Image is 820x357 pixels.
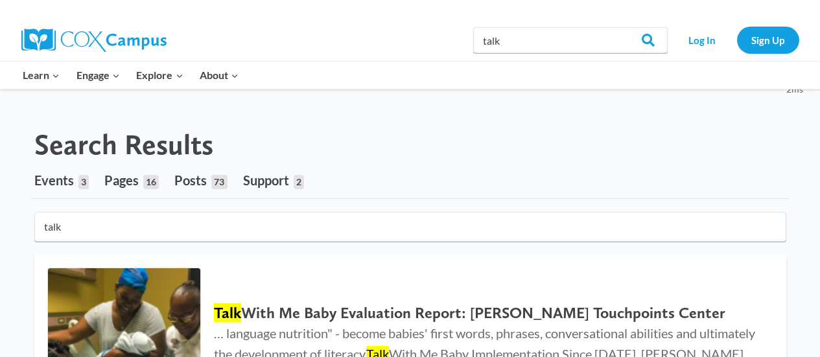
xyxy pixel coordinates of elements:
span: Events [34,172,74,188]
a: Events3 [34,162,89,198]
a: Sign Up [737,27,799,53]
span: 3 [78,175,89,189]
a: Support2 [243,162,304,198]
mark: Talk [214,303,241,322]
span: About [200,67,239,84]
input: Search for... [34,212,786,242]
h2: With Me Baby Evaluation Report: [PERSON_NAME] Touchpoints Center [214,304,760,323]
span: 73 [211,175,227,189]
span: Posts [174,172,207,188]
span: Explore [136,67,183,84]
a: Posts73 [174,162,227,198]
a: Pages16 [104,162,159,198]
a: Log In [674,27,731,53]
img: Cox Campus [21,29,167,52]
span: 16 [143,175,159,189]
span: Engage [76,67,120,84]
input: Search Cox Campus [473,27,668,53]
nav: Primary Navigation [15,62,247,89]
span: Pages [104,172,139,188]
span: Support [243,172,289,188]
span: Learn [23,67,60,84]
span: 2 [294,175,304,189]
h1: Search Results [34,128,213,162]
nav: Secondary Navigation [674,27,799,53]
